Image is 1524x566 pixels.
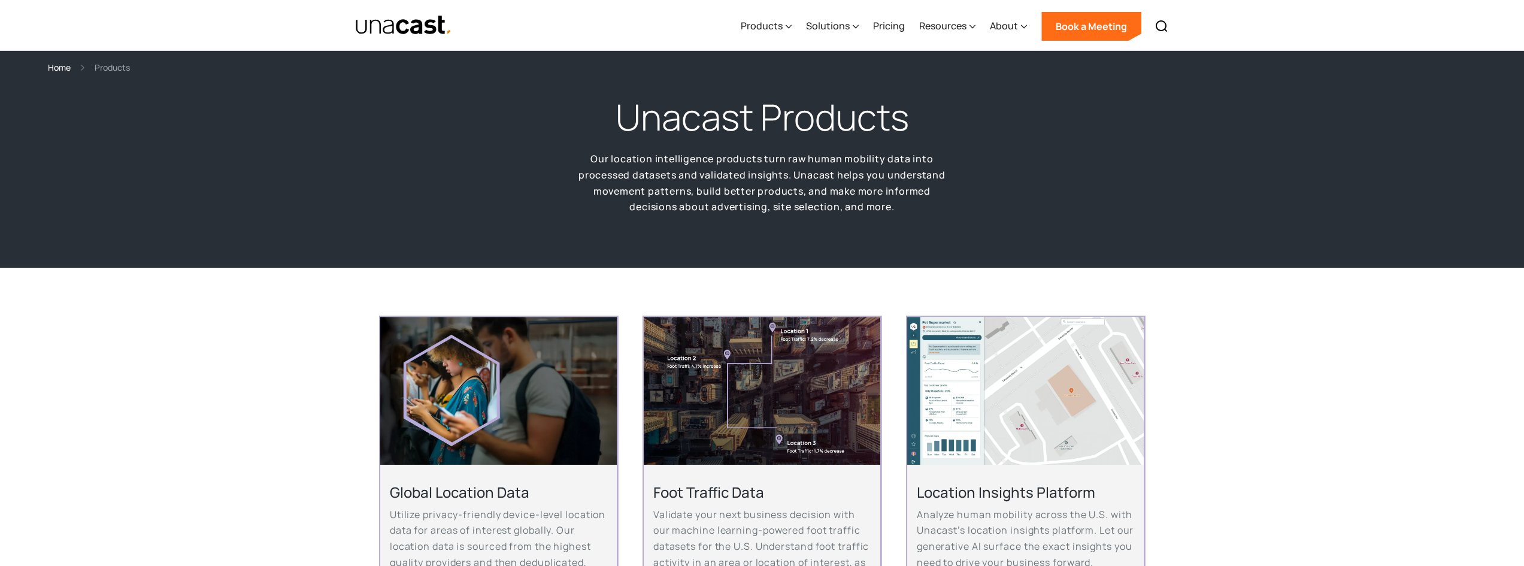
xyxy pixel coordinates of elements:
img: An aerial view of a city block with foot traffic data and location data information [644,317,880,465]
h2: Location Insights Platform [917,483,1134,501]
h2: Foot Traffic Data [653,483,871,501]
div: Products [741,19,783,33]
a: home [355,15,453,36]
div: About [990,19,1018,33]
div: Solutions [806,2,859,51]
div: Solutions [806,19,850,33]
img: Unacast text logo [355,15,453,36]
div: Products [95,60,130,74]
a: Pricing [873,2,905,51]
p: Our location intelligence products turn raw human mobility data into processed datasets and valid... [577,151,948,215]
a: Book a Meeting [1041,12,1141,41]
h1: Unacast Products [616,93,909,141]
h2: Global Location Data [390,483,607,501]
div: Products [741,2,792,51]
div: Resources [919,2,975,51]
div: About [990,2,1027,51]
a: Home [48,60,71,74]
div: Resources [919,19,966,33]
img: Search icon [1155,19,1169,34]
